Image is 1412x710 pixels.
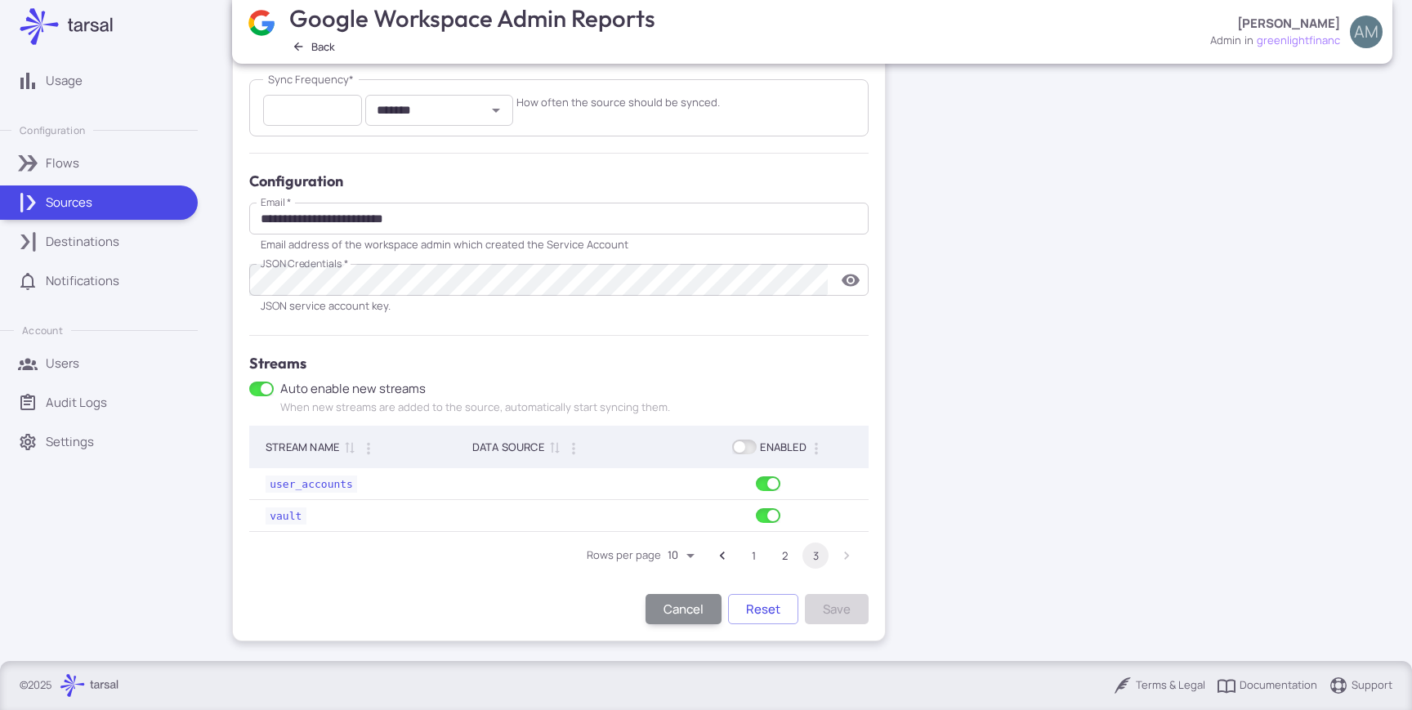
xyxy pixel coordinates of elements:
[266,507,306,523] a: vault
[668,542,700,569] div: Rows per page
[46,355,79,373] p: Users
[760,437,806,457] span: ENABLED
[1329,676,1392,695] a: Support
[355,435,382,462] button: Column Actions
[289,4,659,33] h3: Google Workspace Admin Reports
[707,543,862,569] nav: pagination navigation
[728,594,798,624] button: Reset
[20,677,52,694] p: © 2025
[46,194,92,212] p: Sources
[472,437,544,457] div: Data Source
[46,233,119,251] p: Destinations
[339,440,359,454] span: Sort by Stream Name ascending
[266,507,306,524] code: vault
[249,352,869,375] h5: Streams
[280,380,670,416] div: Auto enable new streams
[246,7,277,38] img: Google Workspace Admin Reports
[1354,24,1378,40] span: AM
[803,435,829,462] button: Column Actions
[46,394,107,412] p: Audit Logs
[646,594,722,624] button: Cancel
[587,547,661,563] label: Rows per page
[805,594,869,624] button: Save
[1200,9,1392,56] button: [PERSON_NAME]adminingreenlightfinancAM
[266,437,339,457] div: Stream Name
[46,72,83,90] p: Usage
[263,71,359,88] legend: Sync Frequency *
[561,435,587,462] button: Column Actions
[1210,33,1241,49] div: admin
[261,257,348,271] label: JSON Credentials
[732,437,806,457] div: enabled
[1217,676,1317,695] a: Documentation
[261,195,292,210] label: Email
[544,440,564,454] span: Sort by Data Source ascending
[286,36,342,57] button: Back
[834,264,867,297] button: toggle password visibility
[709,543,735,569] button: Go to previous page
[261,299,857,312] div: JSON service account key.
[46,433,94,451] p: Settings
[1244,33,1253,49] span: in
[771,543,798,569] button: Go to page 2
[740,543,766,569] button: Go to page 1
[22,324,62,337] p: Account
[261,238,857,251] div: Email address of the workspace admin which created the Service Account
[46,154,79,172] p: Flows
[46,272,119,290] p: Notifications
[516,97,720,123] div: How often the source should be synced.
[485,99,507,122] button: Open
[266,476,357,492] code: user_accounts
[802,543,829,569] button: page 3
[20,123,85,137] p: Configuration
[280,400,670,414] span: When new streams are added to the source, automatically start syncing them.
[1237,15,1340,33] p: [PERSON_NAME]
[1257,33,1340,49] span: greenlightfinanc
[1113,676,1205,695] a: Terms & Legal
[266,476,357,491] a: user_accounts
[249,170,869,193] h5: Configuration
